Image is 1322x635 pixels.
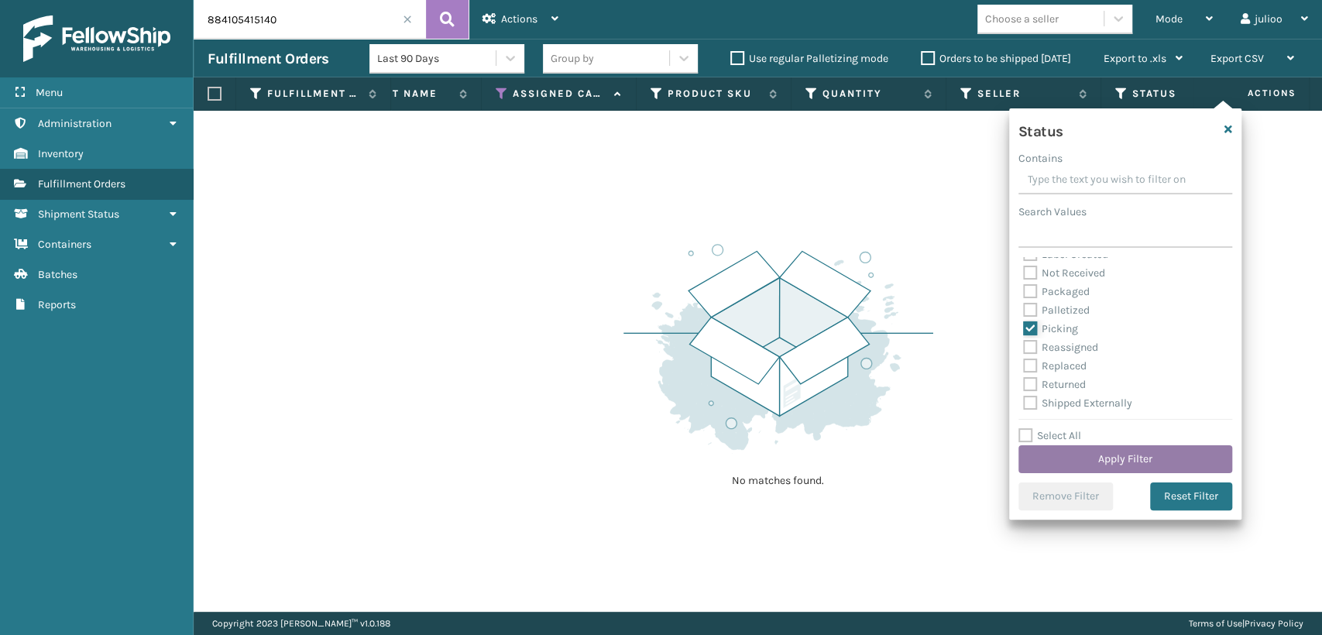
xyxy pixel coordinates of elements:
button: Reset Filter [1150,482,1232,510]
a: Terms of Use [1189,618,1242,629]
span: Fulfillment Orders [38,177,125,190]
span: Actions [1198,81,1306,106]
label: Fulfillment Order Id [267,87,361,101]
label: Returned [1023,378,1086,391]
label: Assigned Carrier Service [513,87,606,101]
div: Last 90 Days [377,50,497,67]
label: Select All [1018,429,1081,442]
span: Reports [38,298,76,311]
label: Use regular Palletizing mode [730,52,888,65]
label: Contains [1018,150,1063,166]
label: Packaged [1023,285,1090,298]
a: Privacy Policy [1245,618,1303,629]
label: Palletized [1023,304,1090,317]
div: Group by [551,50,594,67]
label: Pallet Name [358,87,452,101]
span: Administration [38,117,112,130]
span: Export to .xls [1104,52,1166,65]
label: Shipped Externally [1023,396,1132,410]
label: Replaced [1023,359,1087,372]
label: Product SKU [668,87,761,101]
h4: Status [1018,118,1063,141]
div: Choose a seller [985,11,1059,27]
span: Export CSV [1210,52,1264,65]
label: Status [1132,87,1226,101]
span: Containers [38,238,91,251]
span: Inventory [38,147,84,160]
label: Picking [1023,322,1078,335]
p: Copyright 2023 [PERSON_NAME]™ v 1.0.188 [212,612,390,635]
span: Shipment Status [38,208,119,221]
label: Reassigned [1023,341,1098,354]
img: logo [23,15,170,62]
h3: Fulfillment Orders [208,50,328,68]
label: Quantity [822,87,916,101]
div: | [1189,612,1303,635]
label: Not Received [1023,266,1105,280]
button: Apply Filter [1018,445,1232,473]
button: Remove Filter [1018,482,1113,510]
input: Type the text you wish to filter on [1018,166,1232,194]
span: Batches [38,268,77,281]
span: Actions [501,12,537,26]
span: Mode [1155,12,1183,26]
span: Menu [36,86,63,99]
label: Seller [977,87,1071,101]
label: Orders to be shipped [DATE] [921,52,1071,65]
label: Search Values [1018,204,1087,220]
